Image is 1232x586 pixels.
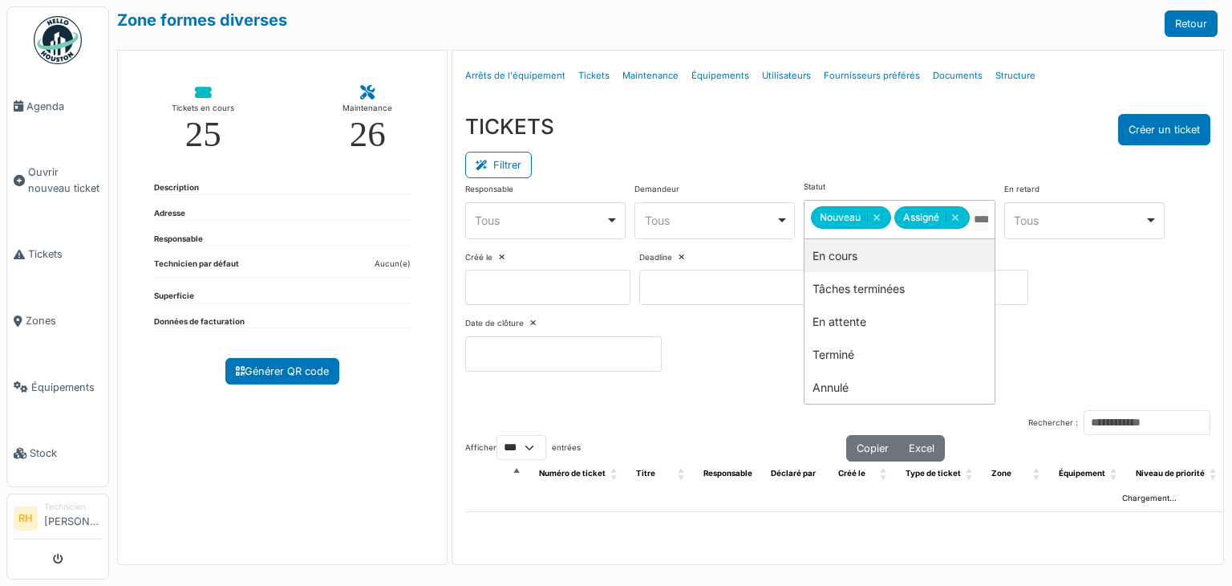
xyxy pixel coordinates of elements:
li: [PERSON_NAME] [44,501,102,535]
span: Créé le: Activate to sort [880,462,890,486]
a: RH Technicien[PERSON_NAME] [14,501,102,539]
span: Type de ticket [906,469,961,478]
span: Déclaré par [771,469,816,478]
h3: TICKETS [465,114,554,139]
label: En retard [1004,184,1039,196]
a: Équipements [7,354,108,421]
a: Maintenance 26 [330,73,406,165]
div: En attente [804,305,995,338]
span: Agenda [26,99,102,114]
button: Excel [898,435,945,462]
span: Copier [857,442,889,454]
span: Titre: Activate to sort [678,462,687,486]
a: Utilisateurs [756,57,817,95]
button: Copier [846,435,899,462]
span: Zone [991,469,1011,478]
a: Ouvrir nouveau ticket [7,140,108,222]
select: Afficherentrées [496,435,546,460]
button: Filtrer [465,152,532,178]
span: Créé le [838,469,865,478]
label: Statut [804,181,825,193]
img: Badge_color-CXgf-gQk.svg [34,16,82,64]
label: Rechercher : [1028,417,1078,429]
a: Équipements [685,57,756,95]
label: Afficher entrées [465,435,581,460]
a: Arrêts de l'équipement [459,57,572,95]
span: Responsable [703,469,752,478]
a: Structure [989,57,1042,95]
a: Documents [926,57,989,95]
dd: Aucun(e) [375,258,411,271]
span: Équipement: Activate to sort [1110,462,1120,486]
span: Zone: Activate to sort [1033,462,1043,486]
div: 25 [185,116,221,153]
div: En cours [804,239,995,272]
div: Assigné [894,206,970,229]
span: Ouvrir nouveau ticket [28,165,102,195]
label: Deadline [639,252,672,264]
input: Tous [972,208,988,231]
a: Tickets en cours 25 [159,73,247,165]
div: Tous [1014,212,1145,229]
a: Agenda [7,73,108,140]
span: Type de ticket: Activate to sort [966,462,975,486]
a: Tickets [7,222,108,288]
div: Annulé [804,371,995,404]
div: 26 [350,116,386,153]
dt: Description [154,182,199,194]
span: Stock [30,446,102,461]
div: Technicien [44,501,102,513]
div: Maintenance [342,100,392,116]
span: Zones [26,313,102,328]
a: Générer QR code [225,358,339,385]
div: Terminé [804,338,995,371]
a: Fournisseurs préférés [817,57,926,95]
div: Nouveau [811,206,891,229]
span: Excel [909,442,934,454]
div: Tous [475,212,606,229]
span: Numéro de ticket: Activate to sort [610,462,620,486]
a: Zones [7,287,108,354]
span: Équipements [31,380,102,395]
button: Remove item: 'assigned' [946,212,964,223]
label: Demandeur [634,184,679,196]
a: Stock [7,421,108,487]
div: Tous [645,212,776,229]
a: Retour [1165,10,1218,37]
a: Maintenance [616,57,685,95]
div: Tickets en cours [172,100,234,116]
dt: Superficie [154,291,194,303]
dt: Adresse [154,208,185,220]
dt: Technicien par défaut [154,258,239,277]
label: Date de clôture [465,318,524,330]
label: Responsable [465,184,513,196]
button: Créer un ticket [1118,114,1210,145]
span: Titre [636,469,655,478]
dt: Données de facturation [154,316,245,328]
button: Remove item: 'new' [867,212,885,223]
div: Tâches terminées [804,272,995,305]
a: Zone formes diverses [117,10,287,30]
span: Tickets [28,246,102,262]
a: Tickets [572,57,616,95]
dt: Responsable [154,234,203,246]
span: Équipement [1059,469,1105,478]
span: Niveau de priorité [1136,469,1205,478]
li: RH [14,507,38,531]
label: Créé le [465,252,492,264]
span: Niveau de priorité: Activate to sort [1210,462,1219,486]
span: Numéro de ticket [539,469,606,478]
